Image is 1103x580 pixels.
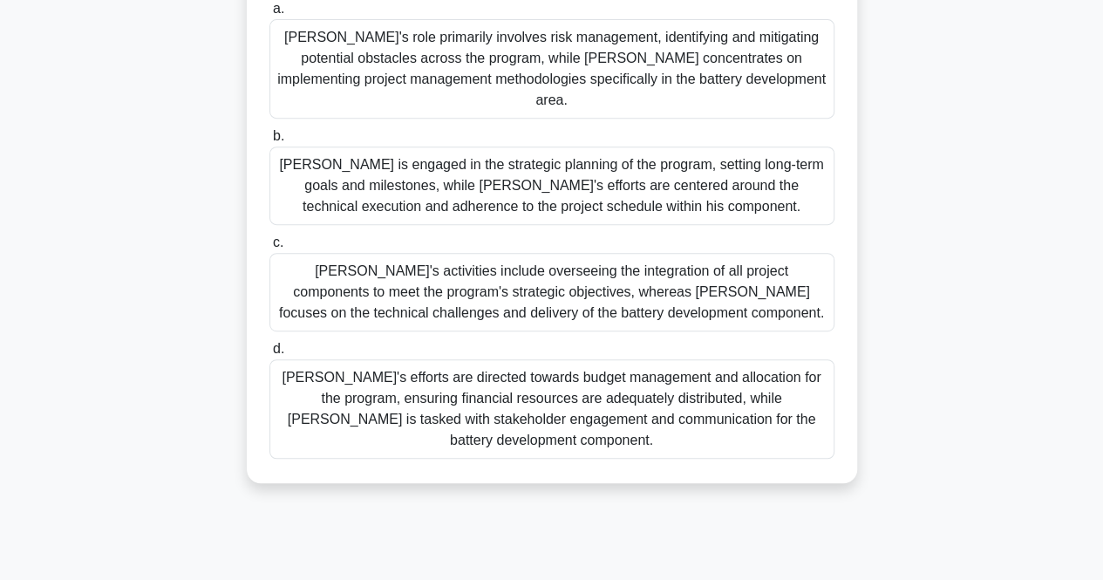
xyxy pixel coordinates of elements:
[269,19,834,119] div: [PERSON_NAME]'s role primarily involves risk management, identifying and mitigating potential obs...
[269,253,834,331] div: [PERSON_NAME]'s activities include overseeing the integration of all project components to meet t...
[273,235,283,249] span: c.
[273,341,284,356] span: d.
[269,359,834,459] div: [PERSON_NAME]'s efforts are directed towards budget management and allocation for the program, en...
[273,1,284,16] span: a.
[273,128,284,143] span: b.
[269,147,834,225] div: [PERSON_NAME] is engaged in the strategic planning of the program, setting long-term goals and mi...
